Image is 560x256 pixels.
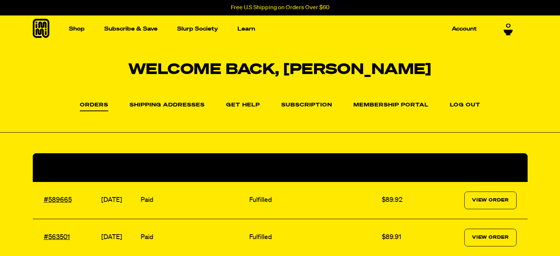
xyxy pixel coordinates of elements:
th: Payment Status [139,153,247,182]
a: Account [449,23,480,35]
th: Date [99,153,139,182]
a: Subscription [281,102,332,108]
td: Fulfilled [247,219,380,256]
td: Fulfilled [247,182,380,219]
td: $89.91 [380,219,423,256]
a: Learn [235,23,258,35]
td: $89.92 [380,182,423,219]
a: #563501 [44,234,70,241]
nav: Main navigation [66,15,480,42]
p: Free U.S Shipping on Orders Over $60 [231,4,330,11]
a: Subscribe & Save [101,23,161,35]
a: 0 [504,23,513,35]
a: Get Help [226,102,260,108]
a: Orders [80,102,108,111]
td: Paid [139,219,247,256]
a: Log out [450,102,480,108]
a: View Order [464,229,517,246]
th: Fulfillment Status [247,153,380,182]
a: Shipping Addresses [130,102,205,108]
th: Total [380,153,423,182]
td: Paid [139,182,247,219]
a: View Order [464,192,517,209]
th: Order [33,153,99,182]
a: Slurp Society [174,23,221,35]
td: [DATE] [99,182,139,219]
td: [DATE] [99,219,139,256]
a: #589665 [44,197,72,203]
a: Membership Portal [353,102,429,108]
span: 0 [506,23,511,29]
a: Shop [66,23,88,35]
